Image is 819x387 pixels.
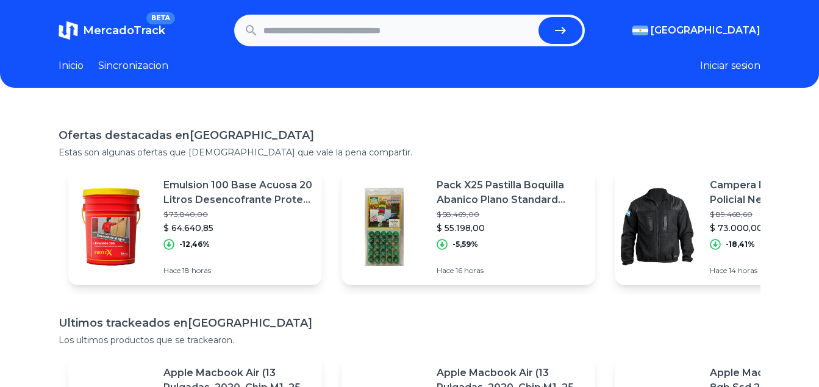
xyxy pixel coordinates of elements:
[83,24,165,37] span: MercadoTrack
[163,266,312,275] p: Hace 18 horas
[68,168,322,285] a: Featured imageEmulsion 100 Base Acuosa 20 Litros Desencofrante Protex Mm$ 73.840,00$ 64.640,85-12...
[452,240,478,249] p: -5,59%
[437,222,585,234] p: $ 55.198,00
[437,210,585,219] p: $ 58.469,00
[700,59,760,73] button: Iniciar sesion
[163,210,312,219] p: $ 73.840,00
[163,178,312,207] p: Emulsion 100 Base Acuosa 20 Litros Desencofrante Protex Mm
[59,334,760,346] p: Los ultimos productos que se trackearon.
[98,59,168,73] a: Sincronizacion
[437,266,585,275] p: Hace 16 horas
[179,240,210,249] p: -12,46%
[59,21,165,40] a: MercadoTrackBETA
[632,23,760,38] button: [GEOGRAPHIC_DATA]
[163,222,312,234] p: $ 64.640,85
[726,240,755,249] p: -18,41%
[437,178,585,207] p: Pack X25 Pastilla Boquilla Abanico Plano Standard Poliacetal
[59,59,84,73] a: Inicio
[59,127,760,144] h1: Ofertas destacadas en [GEOGRAPHIC_DATA]
[59,21,78,40] img: MercadoTrack
[651,23,760,38] span: [GEOGRAPHIC_DATA]
[59,314,760,332] h1: Ultimos trackeados en [GEOGRAPHIC_DATA]
[342,184,427,269] img: Featured image
[146,12,175,24] span: BETA
[68,184,154,269] img: Featured image
[632,26,648,35] img: Argentina
[59,146,760,158] p: Estas son algunas ofertas que [DEMOGRAPHIC_DATA] que vale la pena compartir.
[342,168,595,285] a: Featured imagePack X25 Pastilla Boquilla Abanico Plano Standard Poliacetal$ 58.469,00$ 55.198,00-...
[615,184,700,269] img: Featured image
